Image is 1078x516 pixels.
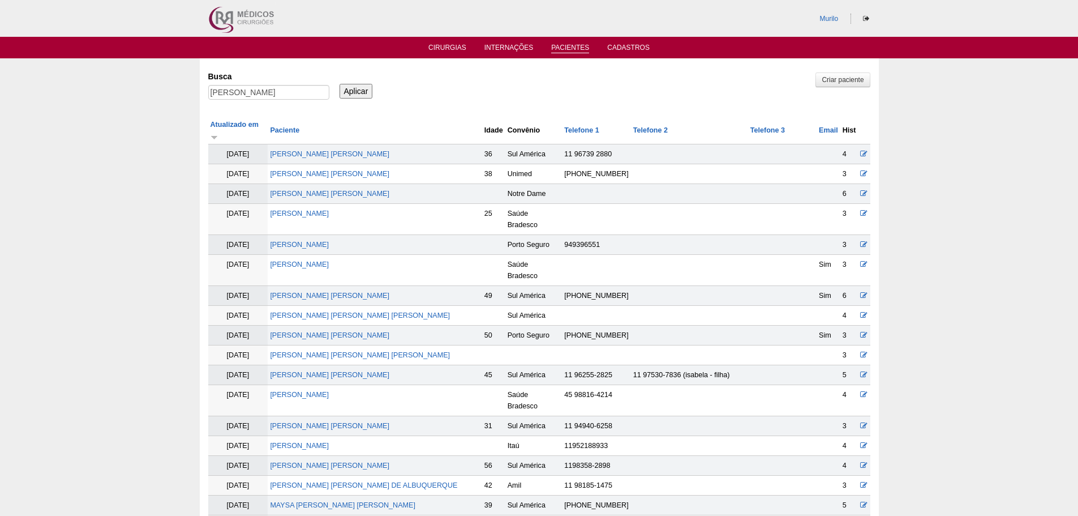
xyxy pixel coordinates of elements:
td: 25 [482,204,505,235]
a: [PERSON_NAME] [PERSON_NAME] [270,150,389,158]
td: 49 [482,286,505,306]
a: [PERSON_NAME] [PERSON_NAME] [270,292,389,300]
td: Amil [505,476,562,496]
a: MAYSA [PERSON_NAME] [PERSON_NAME] [270,501,415,509]
td: 3 [840,476,858,496]
td: 31 [482,416,505,436]
td: [DATE] [208,144,268,164]
td: 3 [840,204,858,235]
td: Sim [817,255,840,286]
td: Sim [817,326,840,346]
td: 5 [840,496,858,515]
a: [PERSON_NAME] [270,261,329,268]
td: 45 [482,365,505,385]
td: 3 [840,255,858,286]
td: 56 [482,456,505,476]
td: [DATE] [208,164,268,184]
a: Paciente [270,126,299,134]
td: [DATE] [208,346,268,365]
a: Murilo [819,15,838,23]
td: 36 [482,144,505,164]
a: [PERSON_NAME] [270,210,329,218]
td: 3 [840,164,858,184]
td: 11 98185-1475 [562,476,630,496]
td: [DATE] [208,204,268,235]
td: Sul América [505,496,562,515]
td: [DATE] [208,456,268,476]
td: [DATE] [208,385,268,416]
td: 4 [840,456,858,476]
td: 11 96739 2880 [562,144,630,164]
td: 11 97530-7836 (isabela - filha) [631,365,748,385]
label: Busca [208,71,329,82]
td: Porto Seguro [505,235,562,255]
a: Telefone 2 [633,126,668,134]
a: [PERSON_NAME] [PERSON_NAME] [PERSON_NAME] [270,312,450,319]
td: [DATE] [208,286,268,306]
td: 6 [840,286,858,306]
a: Atualizado em [211,121,259,140]
a: Pacientes [551,44,589,53]
td: [DATE] [208,306,268,326]
td: 11952188933 [562,436,630,456]
td: Porto Seguro [505,326,562,346]
td: 4 [840,306,858,326]
td: Unimed [505,164,562,184]
td: Itaú [505,436,562,456]
a: Telefone 3 [750,126,785,134]
a: [PERSON_NAME] [PERSON_NAME] [PERSON_NAME] [270,351,450,359]
td: Saúde Bradesco [505,204,562,235]
a: Telefone 1 [564,126,599,134]
td: 3 [840,416,858,436]
td: [PHONE_NUMBER] [562,286,630,306]
td: [DATE] [208,184,268,204]
td: 11 94940-6258 [562,416,630,436]
td: Sul América [505,365,562,385]
a: Email [819,126,838,134]
td: Sul América [505,286,562,306]
td: Saúde Bradesco [505,255,562,286]
td: 50 [482,326,505,346]
input: Digite os termos que você deseja procurar. [208,85,329,100]
td: [PHONE_NUMBER] [562,164,630,184]
td: Sul América [505,416,562,436]
a: [PERSON_NAME] [270,241,329,249]
td: [PHONE_NUMBER] [562,496,630,515]
a: [PERSON_NAME] [PERSON_NAME] [270,462,389,470]
td: 4 [840,144,858,164]
td: 6 [840,184,858,204]
td: [DATE] [208,476,268,496]
td: Sul América [505,456,562,476]
a: [PERSON_NAME] [PERSON_NAME] [270,170,389,178]
a: [PERSON_NAME] [270,391,329,399]
td: 5 [840,365,858,385]
td: Saúde Bradesco [505,385,562,416]
td: 3 [840,326,858,346]
td: [DATE] [208,436,268,456]
a: Cadastros [607,44,650,55]
td: 4 [840,436,858,456]
td: Sul América [505,144,562,164]
a: Internações [484,44,534,55]
td: 39 [482,496,505,515]
input: Aplicar [340,84,373,99]
img: ordem crescente [211,133,218,140]
i: Sair [863,15,869,22]
td: 949396551 [562,235,630,255]
td: 4 [840,385,858,416]
td: Notre Dame [505,184,562,204]
a: Criar paciente [815,73,870,87]
td: [DATE] [208,326,268,346]
a: [PERSON_NAME] [270,442,329,450]
td: [DATE] [208,496,268,515]
th: Idade [482,117,505,144]
td: [DATE] [208,416,268,436]
td: [DATE] [208,365,268,385]
td: Sul América [505,306,562,326]
td: [PHONE_NUMBER] [562,326,630,346]
a: [PERSON_NAME] [PERSON_NAME] [270,190,389,198]
td: 45 98816-4214 [562,385,630,416]
a: [PERSON_NAME] [PERSON_NAME] DE ALBUQUERQUE [270,481,457,489]
td: Sim [817,286,840,306]
td: [DATE] [208,235,268,255]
